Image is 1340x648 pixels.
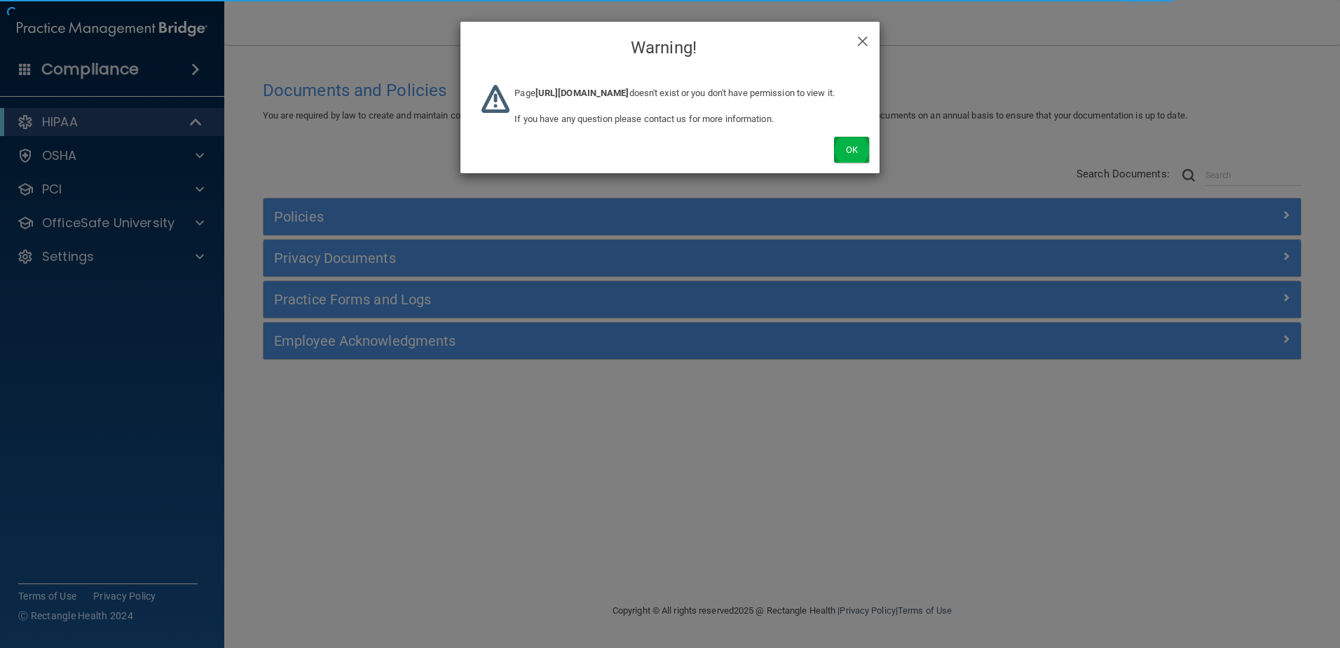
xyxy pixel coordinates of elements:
[834,137,869,163] button: Ok
[514,111,859,128] p: If you have any question please contact us for more information.
[471,32,869,63] h4: Warning!
[856,25,869,53] span: ×
[1098,548,1323,605] iframe: Drift Widget Chat Controller
[481,85,510,113] img: warning-logo.669c17dd.png
[514,85,859,102] p: Page doesn't exist or you don't have permission to view it.
[535,88,629,98] b: [URL][DOMAIN_NAME]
